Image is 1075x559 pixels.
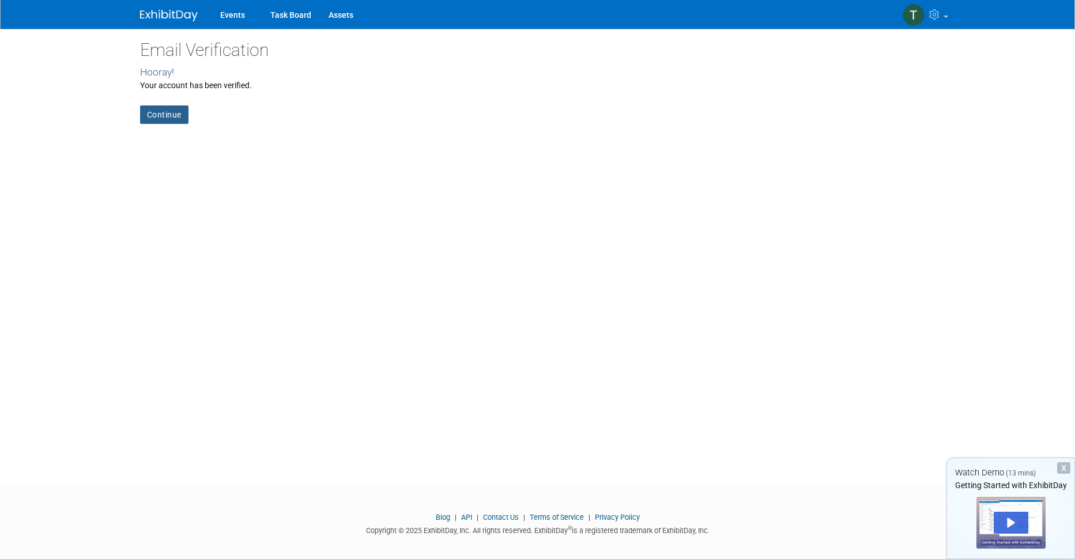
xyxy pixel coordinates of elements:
img: ExhibitDay [140,10,198,21]
div: Dismiss [1057,462,1070,474]
a: Contact Us [483,513,519,522]
div: Play [994,512,1028,534]
a: Privacy Policy [595,513,640,522]
div: Watch Demo [947,467,1074,479]
a: Blog [436,513,450,522]
span: | [520,513,528,522]
span: | [452,513,459,522]
a: Continue [140,105,188,124]
a: Terms of Service [530,513,584,522]
div: Getting Started with ExhibitDay [947,479,1074,491]
div: Hooray! [140,65,936,80]
div: Your account has been verified. [140,80,936,91]
span: | [586,513,593,522]
sup: ® [568,525,572,531]
span: | [474,513,481,522]
a: API [461,513,472,522]
span: (13 mins) [1006,469,1036,477]
img: Thommy Larsson [903,4,925,26]
h2: Email Verification [140,40,936,59]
